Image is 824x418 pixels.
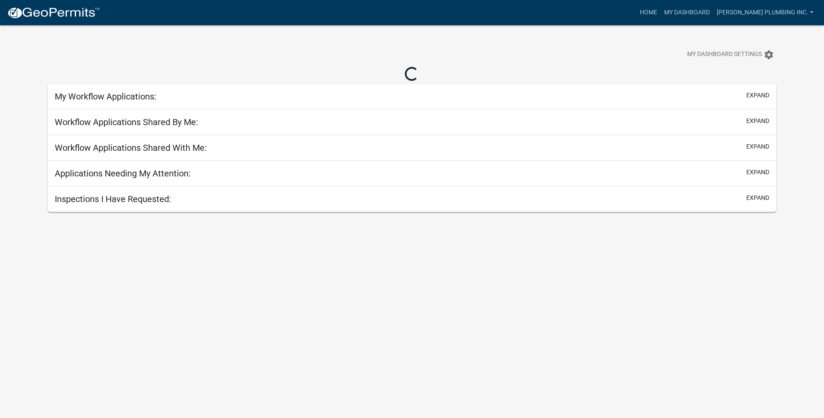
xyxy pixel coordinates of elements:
[746,142,769,151] button: expand
[636,4,661,21] a: Home
[55,91,156,102] h5: My Workflow Applications:
[55,117,198,127] h5: Workflow Applications Shared By Me:
[746,193,769,202] button: expand
[661,4,713,21] a: My Dashboard
[687,50,762,60] span: My Dashboard Settings
[746,91,769,100] button: expand
[55,168,191,179] h5: Applications Needing My Attention:
[55,143,207,153] h5: Workflow Applications Shared With Me:
[55,194,171,204] h5: Inspections I Have Requested:
[746,168,769,177] button: expand
[713,4,817,21] a: [PERSON_NAME] Plumbing inc.
[680,46,781,63] button: My Dashboard Settingssettings
[746,116,769,126] button: expand
[764,50,774,60] i: settings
